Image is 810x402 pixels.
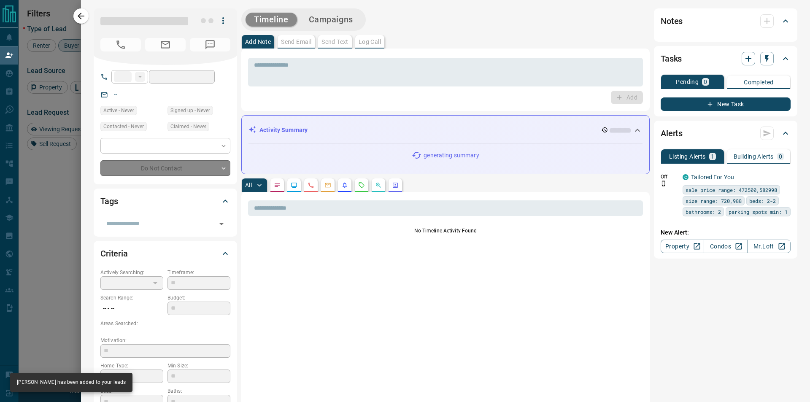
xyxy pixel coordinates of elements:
[661,173,678,181] p: Off
[300,13,362,27] button: Campaigns
[729,208,788,216] span: parking spots min: 1
[779,154,782,159] p: 0
[114,91,117,98] a: --
[308,182,314,189] svg: Calls
[686,186,777,194] span: sale price range: 472500,582998
[747,240,791,253] a: Mr.Loft
[704,240,747,253] a: Condos
[100,320,230,327] p: Areas Searched:
[100,194,118,208] h2: Tags
[661,123,791,143] div: Alerts
[145,38,186,51] span: No Email
[704,79,707,85] p: 0
[341,182,348,189] svg: Listing Alerts
[190,38,230,51] span: No Number
[392,182,399,189] svg: Agent Actions
[248,122,643,138] div: Activity Summary
[744,79,774,85] p: Completed
[100,302,163,316] p: -- - --
[734,154,774,159] p: Building Alerts
[661,228,791,237] p: New Alert:
[358,182,365,189] svg: Requests
[100,191,230,211] div: Tags
[676,79,699,85] p: Pending
[167,294,230,302] p: Budget:
[167,362,230,370] p: Min Size:
[167,269,230,276] p: Timeframe:
[375,182,382,189] svg: Opportunities
[669,154,706,159] p: Listing Alerts
[100,362,163,370] p: Home Type:
[170,122,206,131] span: Claimed - Never
[170,106,210,115] span: Signed up - Never
[100,269,163,276] p: Actively Searching:
[686,197,742,205] span: size range: 720,988
[749,197,776,205] span: beds: 2-2
[661,11,791,31] div: Notes
[661,240,704,253] a: Property
[711,154,714,159] p: 1
[245,182,252,188] p: All
[100,243,230,264] div: Criteria
[246,13,297,27] button: Timeline
[103,122,144,131] span: Contacted - Never
[17,375,126,389] div: [PERSON_NAME] has been added to your leads
[103,106,134,115] span: Active - Never
[661,52,682,65] h2: Tasks
[100,247,128,260] h2: Criteria
[248,227,643,235] p: No Timeline Activity Found
[100,38,141,51] span: No Number
[259,126,308,135] p: Activity Summary
[661,49,791,69] div: Tasks
[661,97,791,111] button: New Task
[245,39,271,45] p: Add Note
[691,174,734,181] a: Tailored For You
[100,337,230,344] p: Motivation:
[100,160,230,176] div: Do Not Contact
[216,218,227,230] button: Open
[686,208,721,216] span: bathrooms: 2
[100,294,163,302] p: Search Range:
[661,181,667,186] svg: Push Notification Only
[274,182,281,189] svg: Notes
[424,151,479,160] p: generating summary
[661,14,683,28] h2: Notes
[167,387,230,395] p: Baths:
[324,182,331,189] svg: Emails
[661,127,683,140] h2: Alerts
[683,174,688,180] div: condos.ca
[291,182,297,189] svg: Lead Browsing Activity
